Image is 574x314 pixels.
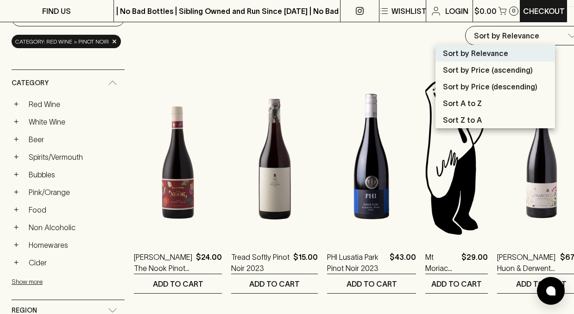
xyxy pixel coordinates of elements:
p: Sort Z to A [443,114,482,126]
p: Sort by Price (ascending) [443,64,533,75]
img: bubble-icon [546,286,555,295]
p: Sort by Relevance [443,48,508,59]
p: Sort by Price (descending) [443,81,537,92]
p: Sort A to Z [443,98,482,109]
